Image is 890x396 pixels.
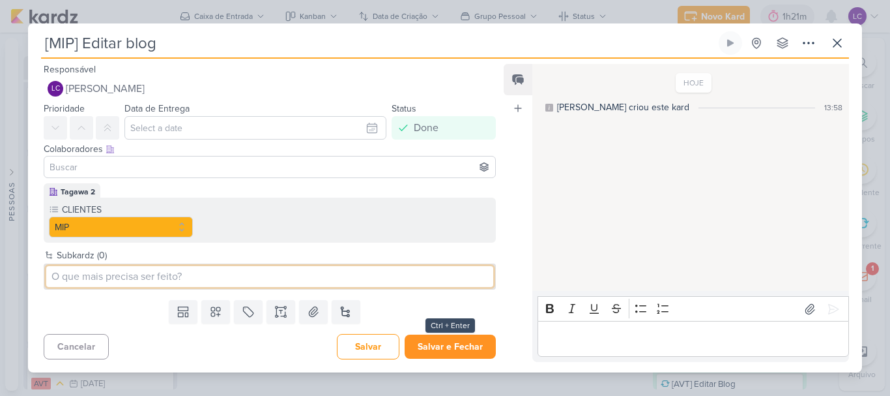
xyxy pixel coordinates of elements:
[824,102,842,114] div: 13:58
[538,296,849,322] div: Editor toolbar
[48,81,63,97] div: Laís Costa
[61,186,95,198] div: Tagawa 2
[414,120,438,136] div: Done
[47,159,493,175] input: Buscar
[124,103,190,114] label: Data de Entrega
[44,64,96,75] label: Responsável
[425,318,475,333] div: Ctrl + Enter
[44,142,496,156] div: Colaboradores
[725,38,736,48] div: Ligar relógio
[41,31,716,55] input: Kard Sem Título
[44,103,85,114] label: Prioridade
[405,335,496,359] button: Salvar e Fechar
[57,249,496,262] div: Subkardz (0)
[44,334,109,359] button: Cancelar
[46,266,493,287] input: O que mais precisa ser feito?
[392,103,416,114] label: Status
[49,217,193,237] button: MIP
[392,116,496,140] button: Done
[66,81,145,97] span: [PERSON_NAME]
[124,116,386,140] input: Select a date
[61,203,193,217] label: CLIENTES
[51,85,60,93] p: LC
[538,321,849,357] div: Editor editing area: main
[44,77,496,100] button: LC [PERSON_NAME]
[337,334,399,359] button: Salvar
[557,100,689,114] div: [PERSON_NAME] criou este kard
